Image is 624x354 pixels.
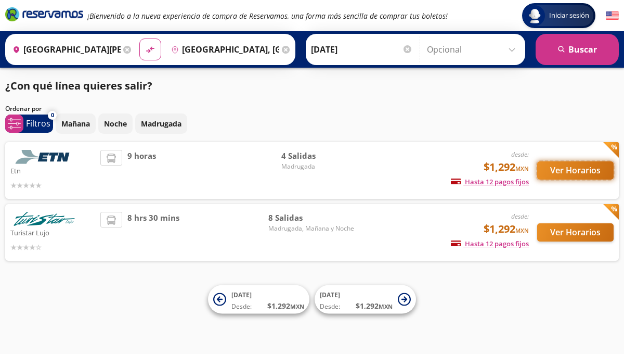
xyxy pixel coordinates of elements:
p: Filtros [26,117,50,130]
button: English [606,9,619,22]
span: Iniciar sesión [545,10,593,21]
p: Madrugada [141,118,181,129]
span: Madrugada [281,162,354,171]
p: Noche [104,118,127,129]
em: ¡Bienvenido a la nueva experiencia de compra de Reservamos, una forma más sencilla de comprar tus... [87,11,448,21]
input: Buscar Origen [8,36,121,62]
input: Buscar Destino [167,36,279,62]
a: Brand Logo [5,6,83,25]
img: Turistar Lujo [10,212,78,226]
small: MXN [379,302,393,310]
small: MXN [290,302,304,310]
button: Mañana [56,113,96,134]
span: 8 hrs 30 mins [127,212,179,253]
i: Brand Logo [5,6,83,22]
small: MXN [515,165,529,172]
span: Desde: [231,302,252,311]
span: 8 Salidas [268,212,354,224]
span: Hasta 12 pagos fijos [451,177,529,186]
em: desde: [511,212,529,221]
button: Noche [98,113,133,134]
button: Ver Horarios [537,223,614,242]
em: desde: [511,150,529,159]
span: [DATE] [320,290,340,299]
button: [DATE]Desde:$1,292MXN [208,285,309,314]
span: Desde: [320,302,340,311]
img: Etn [10,150,78,164]
p: Ordenar por [5,104,42,113]
button: 0Filtros [5,115,53,133]
span: $ 1,292 [356,300,393,311]
button: Buscar [536,34,619,65]
span: $1,292 [484,159,529,175]
input: Elegir Fecha [311,36,413,62]
span: $1,292 [484,221,529,237]
p: Mañana [61,118,90,129]
input: Opcional [427,36,520,62]
span: 0 [51,111,54,120]
span: [DATE] [231,290,252,299]
p: ¿Con qué línea quieres salir? [5,78,152,94]
span: 9 horas [127,150,156,191]
button: Ver Horarios [537,161,614,180]
small: MXN [515,226,529,234]
button: [DATE]Desde:$1,292MXN [315,285,416,314]
span: $ 1,292 [267,300,304,311]
span: Hasta 12 pagos fijos [451,239,529,248]
p: Etn [10,164,95,176]
span: Madrugada, Mañana y Noche [268,224,354,233]
span: 4 Salidas [281,150,354,162]
p: Turistar Lujo [10,226,95,238]
button: Madrugada [135,113,187,134]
